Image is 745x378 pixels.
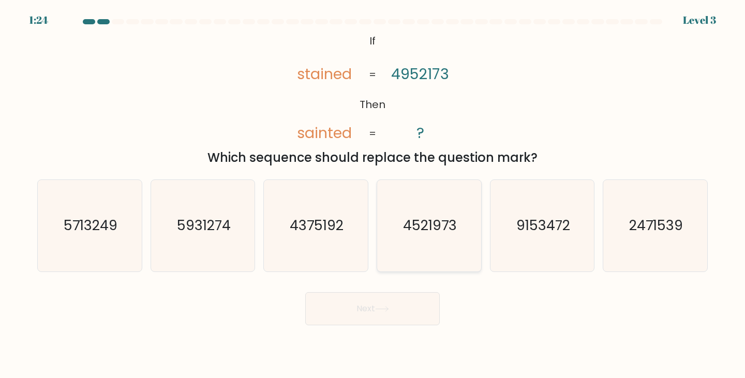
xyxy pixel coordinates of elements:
[297,64,352,84] tspan: stained
[64,216,117,235] text: 5713249
[29,12,48,28] div: 1:24
[629,216,683,235] text: 2471539
[369,126,376,141] tspan: =
[403,216,457,235] text: 4521973
[305,292,440,325] button: Next
[392,64,450,84] tspan: 4952173
[369,34,376,48] tspan: If
[280,31,465,144] svg: @import url('[URL][DOMAIN_NAME]);
[177,216,231,235] text: 5931274
[416,123,424,143] tspan: ?
[516,216,570,235] text: 9153472
[43,148,702,167] div: Which sequence should replace the question mark?
[369,67,376,82] tspan: =
[290,216,344,235] text: 4375192
[360,97,385,112] tspan: Then
[297,123,352,143] tspan: sainted
[683,12,716,28] div: Level 3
